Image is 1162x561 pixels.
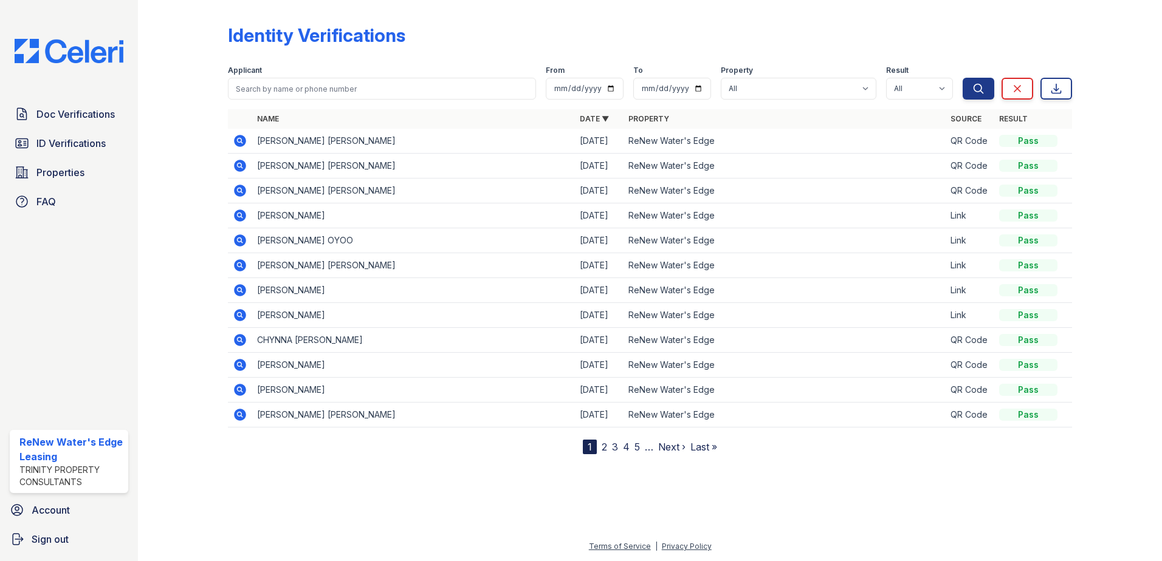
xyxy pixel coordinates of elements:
td: ReNew Water's Edge [624,378,946,403]
div: ReNew Water's Edge Leasing [19,435,123,464]
span: FAQ [36,194,56,209]
td: [PERSON_NAME] OYOO [252,228,575,253]
div: Pass [999,359,1057,371]
td: [PERSON_NAME] [252,378,575,403]
a: 2 [602,441,607,453]
td: [DATE] [575,378,624,403]
img: CE_Logo_Blue-a8612792a0a2168367f1c8372b55b34899dd931a85d93a1a3d3e32e68fde9ad4.png [5,39,133,63]
td: [DATE] [575,353,624,378]
td: [PERSON_NAME] [PERSON_NAME] [252,154,575,178]
label: Result [886,66,909,75]
label: From [546,66,565,75]
td: [PERSON_NAME] [252,303,575,328]
td: QR Code [946,328,994,353]
td: [PERSON_NAME] [PERSON_NAME] [252,178,575,203]
a: 4 [623,441,630,453]
a: Sign out [5,527,133,551]
td: QR Code [946,129,994,154]
div: Pass [999,160,1057,172]
a: Result [999,114,1028,123]
td: ReNew Water's Edge [624,278,946,303]
td: [DATE] [575,403,624,427]
div: Trinity Property Consultants [19,464,123,488]
a: Doc Verifications [10,102,128,126]
a: FAQ [10,189,128,214]
a: Next › [658,441,686,453]
td: ReNew Water's Edge [624,353,946,378]
td: ReNew Water's Edge [624,129,946,154]
a: Name [257,114,279,123]
td: [DATE] [575,129,624,154]
td: [PERSON_NAME] [252,203,575,228]
td: [PERSON_NAME] [PERSON_NAME] [252,253,575,278]
td: [PERSON_NAME] [PERSON_NAME] [252,129,575,154]
a: 5 [634,441,640,453]
div: Pass [999,185,1057,197]
td: CHYNNA [PERSON_NAME] [252,328,575,353]
td: QR Code [946,403,994,427]
a: Property [628,114,669,123]
td: QR Code [946,178,994,203]
div: Identity Verifications [228,24,405,46]
span: … [645,440,653,454]
label: To [633,66,643,75]
a: Last » [690,441,717,453]
a: Properties [10,160,128,185]
div: Pass [999,259,1057,271]
td: QR Code [946,353,994,378]
div: Pass [999,234,1057,246]
td: Link [946,278,994,303]
div: 1 [583,440,597,454]
a: Privacy Policy [662,542,712,551]
td: [DATE] [575,278,624,303]
td: Link [946,228,994,253]
span: Account [32,503,70,517]
span: Properties [36,165,84,180]
a: Source [951,114,982,123]
a: Terms of Service [589,542,651,551]
a: 3 [612,441,618,453]
div: Pass [999,209,1057,222]
td: ReNew Water's Edge [624,253,946,278]
td: ReNew Water's Edge [624,303,946,328]
span: ID Verifications [36,136,106,151]
td: ReNew Water's Edge [624,154,946,178]
div: Pass [999,384,1057,396]
a: ID Verifications [10,131,128,155]
td: [DATE] [575,178,624,203]
td: [DATE] [575,328,624,353]
a: Date ▼ [580,114,609,123]
td: [PERSON_NAME] [252,278,575,303]
td: [PERSON_NAME] [252,353,575,378]
td: [PERSON_NAME] [PERSON_NAME] [252,403,575,427]
td: Link [946,253,994,278]
td: QR Code [946,154,994,178]
label: Applicant [228,66,262,75]
td: [DATE] [575,228,624,253]
td: ReNew Water's Edge [624,178,946,203]
span: Doc Verifications [36,107,115,121]
td: QR Code [946,378,994,403]
input: Search by name or phone number [228,78,536,100]
div: | [655,542,658,551]
td: ReNew Water's Edge [624,328,946,353]
td: ReNew Water's Edge [624,203,946,228]
div: Pass [999,409,1057,421]
div: Pass [999,334,1057,346]
td: [DATE] [575,203,624,228]
td: [DATE] [575,154,624,178]
label: Property [721,66,753,75]
span: Sign out [32,532,69,546]
a: Account [5,498,133,522]
td: Link [946,203,994,228]
td: [DATE] [575,303,624,328]
div: Pass [999,284,1057,296]
td: [DATE] [575,253,624,278]
div: Pass [999,309,1057,321]
td: ReNew Water's Edge [624,228,946,253]
td: Link [946,303,994,328]
td: ReNew Water's Edge [624,403,946,427]
div: Pass [999,135,1057,147]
